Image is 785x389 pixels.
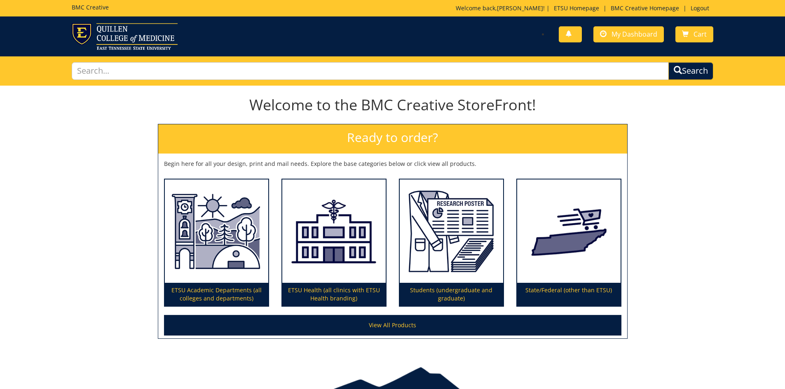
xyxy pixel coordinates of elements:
a: State/Federal (other than ETSU) [517,179,621,306]
p: ETSU Health (all clinics with ETSU Health branding) [282,283,386,306]
h5: BMC Creative [72,4,109,10]
a: ETSU Health (all clinics with ETSU Health branding) [282,179,386,306]
img: Students (undergraduate and graduate) [400,179,503,283]
a: View All Products [164,315,621,335]
img: ETSU Academic Departments (all colleges and departments) [165,179,268,283]
p: Welcome back, ! | | | [456,4,713,12]
a: My Dashboard [593,26,664,42]
span: Cart [694,30,707,39]
p: State/Federal (other than ETSU) [517,283,621,306]
img: State/Federal (other than ETSU) [517,179,621,283]
a: Cart [675,26,713,42]
a: ETSU Academic Departments (all colleges and departments) [165,179,268,306]
span: My Dashboard [612,30,657,39]
img: ETSU logo [72,23,178,50]
a: Students (undergraduate and graduate) [400,179,503,306]
img: ETSU Health (all clinics with ETSU Health branding) [282,179,386,283]
input: Search... [72,62,669,80]
p: ETSU Academic Departments (all colleges and departments) [165,283,268,306]
h1: Welcome to the BMC Creative StoreFront! [158,97,628,113]
a: Logout [687,4,713,12]
button: Search [668,62,713,80]
a: [PERSON_NAME] [497,4,543,12]
h2: Ready to order? [158,124,627,154]
a: ETSU Homepage [550,4,603,12]
a: BMC Creative Homepage [607,4,683,12]
p: Students (undergraduate and graduate) [400,283,503,306]
p: Begin here for all your design, print and mail needs. Explore the base categories below or click ... [164,160,621,168]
